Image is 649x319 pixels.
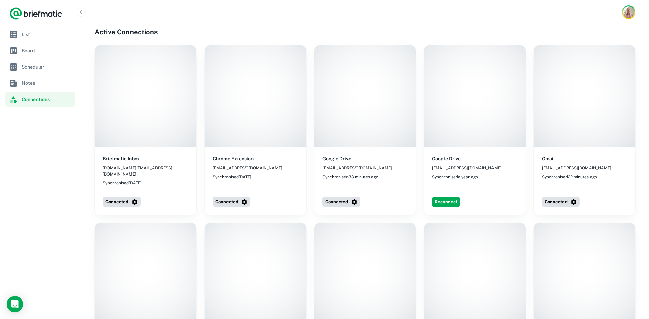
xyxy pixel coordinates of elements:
[5,59,75,74] a: Scheduler
[432,174,478,180] span: Synchronised a year ago
[322,174,378,180] span: Synchronised 33 minutes ago
[103,180,142,186] span: Synchronised [DATE]
[22,96,73,103] span: Connections
[322,155,351,162] h6: Google Drive
[322,165,392,171] span: [EMAIL_ADDRESS][DOMAIN_NAME]
[5,92,75,107] a: Connections
[432,155,461,162] h6: Google Drive
[213,155,254,162] h6: Chrome Extension
[7,296,23,312] div: Load Chat
[542,165,611,171] span: [EMAIL_ADDRESS][DOMAIN_NAME]
[22,47,73,54] span: Board
[542,174,597,180] span: Synchronised 22 minutes ago
[623,6,634,18] img: Rob Mark
[542,197,580,207] button: Connected
[622,5,635,19] button: Account button
[5,76,75,90] a: Notes
[542,155,555,162] h6: Gmail
[213,174,251,180] span: Synchronised [DATE]
[103,155,140,162] h6: Briefmatic Inbox
[213,197,250,207] button: Connected
[103,197,141,207] button: Connected
[5,43,75,58] a: Board
[5,27,75,42] a: List
[22,31,73,38] span: List
[322,197,360,207] button: Connected
[9,7,62,20] a: Logo
[22,79,73,87] span: Notes
[432,165,502,171] span: [EMAIL_ADDRESS][DOMAIN_NAME]
[103,165,188,177] span: [DOMAIN_NAME][EMAIL_ADDRESS][DOMAIN_NAME]
[432,197,460,207] button: Reconnect
[22,63,73,71] span: Scheduler
[95,27,635,37] h4: Active Connections
[213,165,282,171] span: [EMAIL_ADDRESS][DOMAIN_NAME]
